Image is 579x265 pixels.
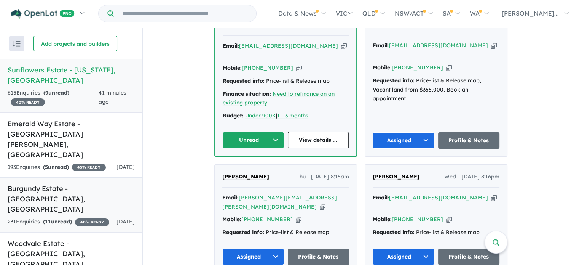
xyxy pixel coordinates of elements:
[446,64,452,72] button: Copy
[223,42,239,49] strong: Email:
[288,132,349,148] a: View details ...
[245,112,276,119] a: Under 900K
[43,89,69,96] strong: ( unread)
[116,218,135,225] span: [DATE]
[222,173,269,180] span: [PERSON_NAME]
[222,194,337,210] a: [PERSON_NAME][EMAIL_ADDRESS][PERSON_NAME][DOMAIN_NAME]
[223,112,244,119] strong: Budget:
[288,249,349,265] a: Profile & Notes
[45,218,51,225] span: 11
[373,249,434,265] button: Assigned
[373,64,392,71] strong: Mobile:
[75,218,109,226] span: 40 % READY
[223,132,284,148] button: Unread
[99,89,126,105] span: 41 minutes ago
[444,172,499,181] span: Wed - [DATE] 8:16pm
[341,42,347,50] button: Copy
[389,194,488,201] a: [EMAIL_ADDRESS][DOMAIN_NAME]
[241,216,293,223] a: [PHONE_NUMBER]
[116,164,135,170] span: [DATE]
[373,77,415,84] strong: Requested info:
[72,164,106,171] span: 45 % READY
[223,90,271,97] strong: Finance situation:
[373,194,389,201] strong: Email:
[296,64,302,72] button: Copy
[8,65,135,85] h5: Sunflowers Estate - [US_STATE] , [GEOGRAPHIC_DATA]
[223,111,349,120] div: |
[11,98,45,106] span: 40 % READY
[222,229,264,236] strong: Requested info:
[502,10,559,17] span: [PERSON_NAME]...
[491,194,497,202] button: Copy
[11,9,75,19] img: Openlot PRO Logo White
[13,41,21,47] img: sort.svg
[45,89,48,96] span: 9
[222,228,349,237] div: Price-list & Release map
[222,249,284,265] button: Assigned
[239,42,338,49] a: [EMAIL_ADDRESS][DOMAIN_NAME]
[8,217,109,226] div: 231 Enquir ies
[223,90,335,106] a: Need to refinance on an existing property
[115,5,255,22] input: Try estate name, suburb, builder or developer
[242,64,293,71] a: [PHONE_NUMBER]
[277,112,308,119] a: 1 - 3 months
[438,249,500,265] a: Profile & Notes
[223,22,270,29] span: [PERSON_NAME]
[43,218,72,225] strong: ( unread)
[373,76,499,103] div: Price-list & Release map, Vacant land from $355,000, Book an appointment
[392,216,443,223] a: [PHONE_NUMBER]
[222,216,241,223] strong: Mobile:
[222,194,239,201] strong: Email:
[373,173,419,180] span: [PERSON_NAME]
[373,21,419,28] span: [PERSON_NAME]
[8,88,99,107] div: 615 Enquir ies
[373,172,419,181] a: [PERSON_NAME]
[373,228,499,237] div: Price-list & Release map
[33,36,117,51] button: Add projects and builders
[8,163,106,172] div: 193 Enquir ies
[297,172,349,181] span: Thu - [DATE] 8:15am
[296,215,301,223] button: Copy
[373,229,415,236] strong: Requested info:
[223,77,265,84] strong: Requested info:
[392,64,443,71] a: [PHONE_NUMBER]
[389,42,488,49] a: [EMAIL_ADDRESS][DOMAIN_NAME]
[446,215,452,223] button: Copy
[8,183,135,214] h5: Burgundy Estate - [GEOGRAPHIC_DATA] , [GEOGRAPHIC_DATA]
[222,172,269,181] a: [PERSON_NAME]
[43,164,69,170] strong: ( unread)
[223,64,242,71] strong: Mobile:
[491,42,497,50] button: Copy
[373,42,389,49] strong: Email:
[320,203,325,211] button: Copy
[373,216,392,223] strong: Mobile:
[438,132,500,149] a: Profile & Notes
[45,164,48,170] span: 5
[373,132,434,149] button: Assigned
[8,119,135,160] h5: Emerald Way Estate - [GEOGRAPHIC_DATA][PERSON_NAME] , [GEOGRAPHIC_DATA]
[223,77,349,86] div: Price-list & Release map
